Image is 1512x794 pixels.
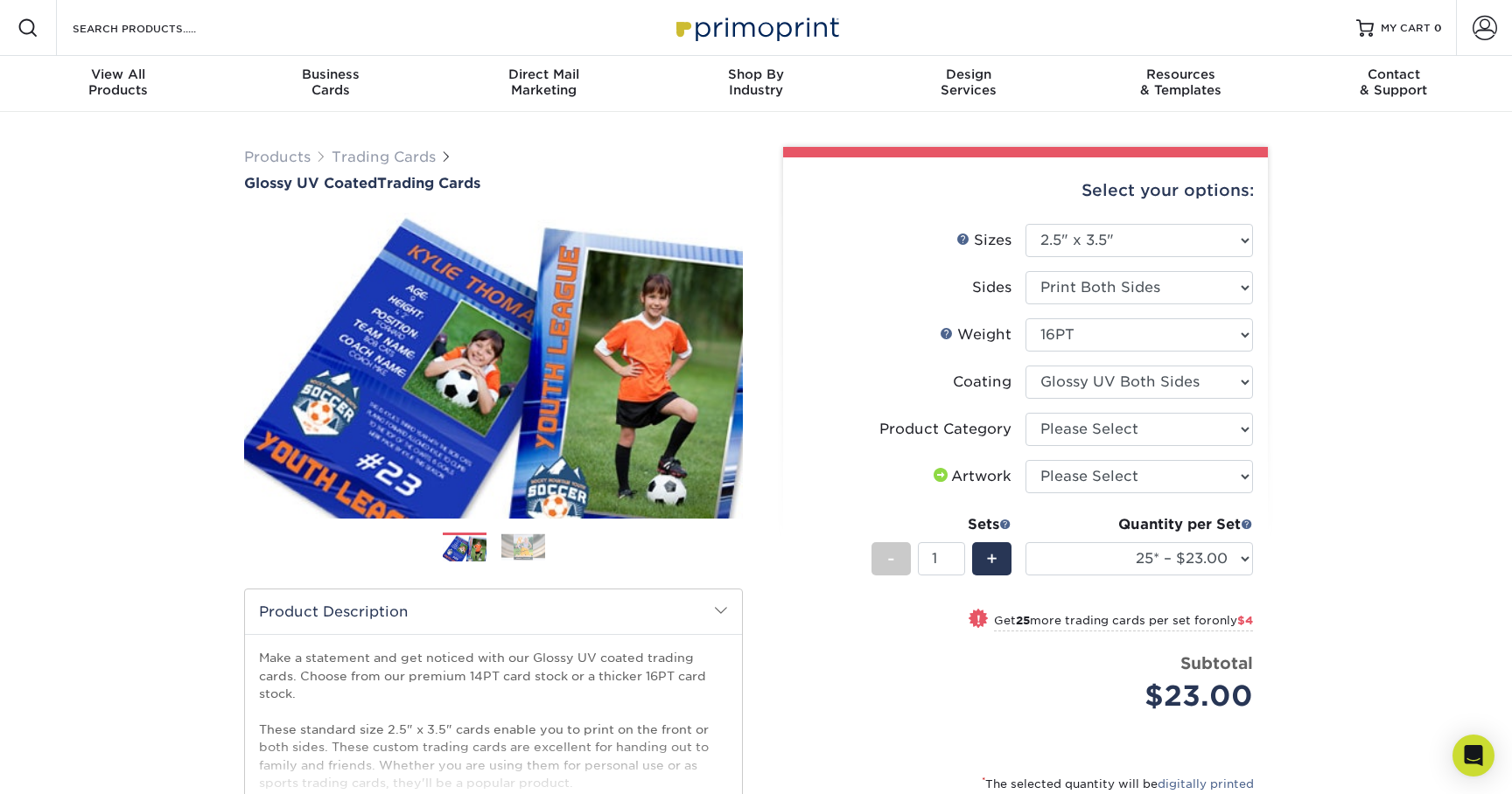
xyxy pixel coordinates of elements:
span: Resources [1074,66,1287,82]
img: Trading Cards 01 [443,533,486,564]
div: $23.00 [1039,675,1253,717]
span: only [1212,614,1253,627]
a: Contact& Support [1287,56,1500,112]
div: Products [12,66,225,98]
small: The selected quantity will be [982,777,1254,791]
div: Quantity per Set [1025,514,1253,535]
a: Resources& Templates [1074,56,1287,112]
div: Services [862,66,1074,98]
div: Marketing [437,66,650,98]
img: Trading Cards 02 [501,533,545,561]
div: Weight [940,324,1011,345]
img: Primoprint [668,9,843,46]
div: Sets [871,514,1011,535]
div: & Templates [1074,66,1287,98]
input: SEARCH PRODUCTS..... [71,17,241,38]
span: Direct Mail [437,66,650,82]
span: ! [976,610,981,629]
span: View All [12,66,225,82]
strong: 25 [1016,614,1030,627]
span: $4 [1237,614,1253,627]
span: Glossy UV Coated [244,175,377,192]
div: Cards [225,66,437,98]
span: Contact [1287,66,1500,82]
div: Select your options: [797,157,1254,224]
h2: Product Description [245,589,742,634]
div: Open Intercom Messenger [1452,735,1494,777]
span: + [986,546,997,572]
div: Product Category [879,419,1011,440]
a: Glossy UV CoatedTrading Cards [244,175,743,192]
a: View AllProducts [12,56,225,112]
div: Sides [972,277,1011,298]
a: BusinessCards [225,56,437,112]
img: Glossy UV Coated 01 [244,193,743,538]
span: Business [225,66,437,82]
a: Shop ByIndustry [650,56,863,112]
span: 0 [1434,22,1442,34]
a: Products [244,149,311,165]
div: Industry [650,66,863,98]
div: Sizes [956,230,1011,251]
h1: Trading Cards [244,175,743,192]
div: & Support [1287,66,1500,98]
div: Artwork [930,466,1011,487]
span: - [887,546,895,572]
small: Get more trading cards per set for [994,614,1253,631]
a: Direct MailMarketing [437,56,650,112]
strong: Subtotal [1180,653,1253,672]
span: Design [862,66,1074,82]
a: DesignServices [862,56,1074,112]
a: Trading Cards [332,149,436,165]
div: Coating [953,372,1011,393]
a: digitally printed [1158,777,1254,791]
span: MY CART [1381,21,1431,36]
span: Shop By [650,66,863,82]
